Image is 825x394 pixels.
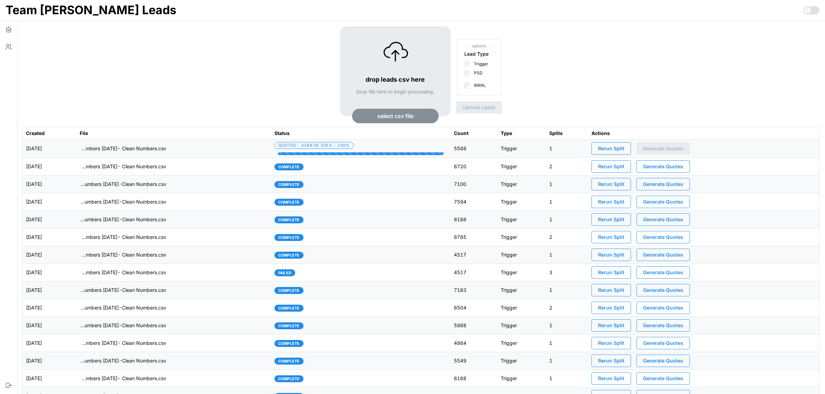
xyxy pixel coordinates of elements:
button: Generate Quotes [637,196,690,208]
span: complete [278,181,300,188]
button: Rerun Split [591,249,631,261]
button: Generate Quotes [637,355,690,367]
span: Generate Quotes [643,178,683,190]
button: Rerun Split [591,319,631,332]
th: File [76,127,271,140]
td: Trigger [497,211,545,229]
td: [DATE] [23,246,76,264]
p: imports/[PERSON_NAME]/1754056760519-TU Master List With Numbers [DATE]- Clean Numbers.csv [80,340,166,347]
p: imports/[PERSON_NAME]/1754914923095-TU Master List With Numbers [DATE]-Clean Numbers.csv [80,216,166,223]
span: Generate Quotes [643,373,683,384]
button: Rerun Split [591,142,631,155]
td: 2 [546,299,588,317]
td: 1 [546,246,588,264]
span: complete [278,376,300,382]
p: imports/[PERSON_NAME]/1754318017338-TU Master List With Numbers [DATE]-Clean Numbers.csv [80,322,166,329]
td: 1 [546,370,588,387]
button: Generate Quotes [637,266,690,279]
span: Rerun Split [598,178,624,190]
span: Generate Quotes [643,214,683,225]
button: Rerun Split [591,302,631,314]
p: imports/[PERSON_NAME]/1754401362407-TU Master List With Numbers [DATE]-Clean Numbers.csv [80,304,166,311]
button: Rerun Split [591,196,631,208]
span: Generate Quotes [643,249,683,261]
td: [DATE] [23,140,76,158]
span: Generate Quotes [643,284,683,296]
span: complete [278,199,300,205]
td: 2 [546,158,588,176]
td: 1 [546,334,588,352]
td: 1 [546,317,588,334]
p: imports/[PERSON_NAME]/1754489307140-TU Master List With Numbers [DATE]-Clean Numbers.csv [80,287,166,294]
div: Lead Type [464,50,489,58]
th: Status [271,127,450,140]
p: imports/[PERSON_NAME]/1754575984194-TU Master List With Numbers [DATE]- Clean Numbers.csv [80,269,166,276]
td: 1 [546,140,588,158]
span: complete [278,358,300,364]
button: Generate Quotes [637,249,690,261]
p: imports/[PERSON_NAME]/1755092422460-TU Master List With Numbers [DATE]-Clean Numbers.csv [80,181,166,188]
span: complete [278,234,300,241]
span: Upload Leads [463,101,495,113]
td: 2 [546,229,588,246]
label: IRRRL [470,83,486,88]
span: Generate Quotes [643,161,683,172]
th: Splits [546,127,588,140]
td: [DATE] [23,229,76,246]
button: Rerun Split [591,284,631,296]
p: imports/[PERSON_NAME]/1754582456659-TU Master List With Numbers [DATE]- Clean Numbers.csv [80,251,166,258]
button: Rerun Split [591,213,631,226]
span: Generate Quotes [643,143,683,154]
button: Generate Quotes [637,337,690,349]
td: 5588 [450,140,497,158]
button: Rerun Split [591,266,631,279]
td: [DATE] [23,352,76,370]
span: Generate Quotes [643,267,683,278]
td: Trigger [497,193,545,211]
td: 1 [546,352,588,370]
td: 1 [546,193,588,211]
button: Rerun Split [591,355,631,367]
td: [DATE] [23,193,76,211]
td: 4864 [450,334,497,352]
td: 7594 [450,193,497,211]
td: Trigger [497,229,545,246]
span: Rerun Split [598,302,624,314]
td: Trigger [497,317,545,334]
span: Rerun Split [598,373,624,384]
td: Trigger [497,299,545,317]
span: Rerun Split [598,214,624,225]
td: 5549 [450,352,497,370]
button: Generate Quotes [637,178,690,190]
span: Generate Quotes [643,355,683,367]
button: Rerun Split [591,372,631,385]
td: [DATE] [23,299,76,317]
td: Trigger [497,140,545,158]
span: Generate Quotes [643,196,683,208]
button: Generate Quotes [637,213,690,226]
button: Generate Quotes [637,372,690,385]
td: Trigger [497,176,545,193]
p: imports/[PERSON_NAME]/1753974580802-TU Master List With Numbers [DATE]-Clean Numbers.csv [80,357,166,364]
button: Rerun Split [591,178,631,190]
td: Trigger [497,352,545,370]
td: Trigger [497,246,545,264]
h1: Team [PERSON_NAME] Leads [6,2,176,18]
span: Generate Quotes [643,231,683,243]
td: [DATE] [23,176,76,193]
span: Rerun Split [598,355,624,367]
span: Rerun Split [598,143,624,154]
th: Actions [588,127,819,140]
td: 6504 [450,299,497,317]
button: Rerun Split [591,160,631,173]
td: 4517 [450,246,497,264]
p: imports/[PERSON_NAME]/1753890125848-TU Master List With Numbers [DATE]- Clean Numbers.csv [80,375,166,382]
td: [DATE] [23,158,76,176]
span: complete [278,287,300,294]
td: 5988 [450,317,497,334]
span: complete [278,252,300,258]
th: Count [450,127,497,140]
span: Rerun Split [598,337,624,349]
span: Rerun Split [598,196,624,208]
td: [DATE] [23,317,76,334]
